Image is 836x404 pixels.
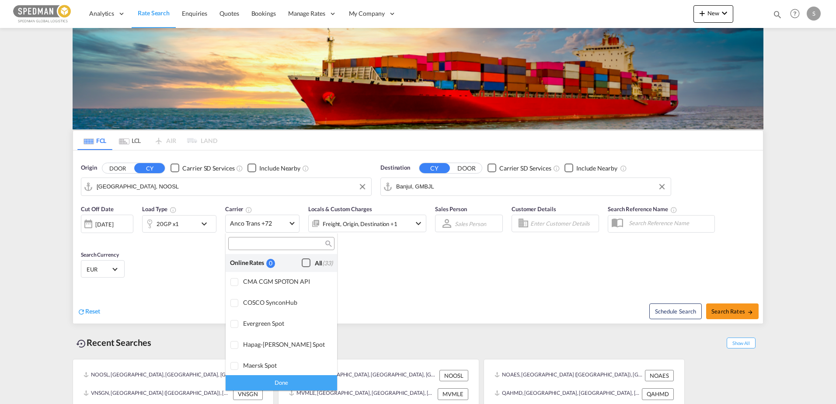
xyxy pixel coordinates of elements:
div: Hapag-[PERSON_NAME] Spot [243,341,330,348]
md-icon: icon-magnify [324,240,331,247]
div: Maersk Spot [243,362,330,369]
div: Evergreen Spot [243,320,330,327]
div: COSCO SynconHub [243,299,330,306]
span: (33) [322,259,333,267]
div: CMA CGM SPOTON API [243,278,330,285]
div: Done [226,375,337,390]
div: Online Rates [230,258,266,268]
div: All [315,259,333,268]
div: 0 [266,259,275,268]
md-checkbox: Checkbox No Ink [302,258,333,268]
